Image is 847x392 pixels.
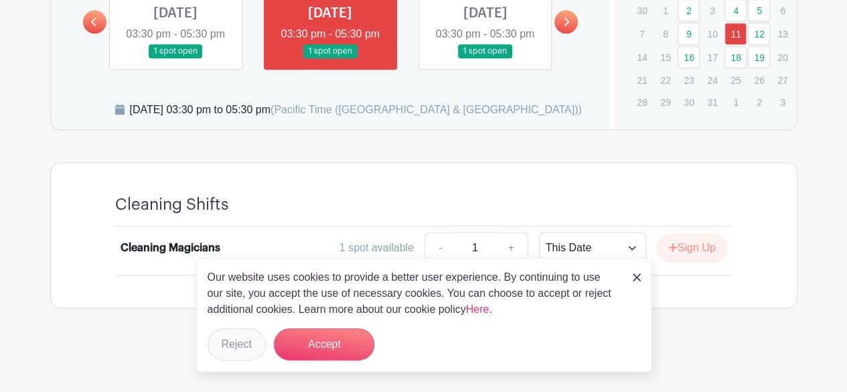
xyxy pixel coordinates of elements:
p: 13 [771,23,793,44]
div: Cleaning Magicians [121,240,220,256]
button: Reject [208,328,266,361]
p: 1 [724,92,747,113]
img: close_button-5f87c8562297e5c2d7936805f587ecaba9071eb48480494691a3f1689db116b3.svg [633,273,641,281]
a: Here [466,304,489,315]
a: 11 [724,23,747,45]
a: 16 [678,46,700,68]
h4: Cleaning Shifts [115,195,229,214]
p: 17 [701,47,723,68]
p: 25 [724,70,747,90]
p: 8 [654,23,676,44]
p: 23 [678,70,700,90]
button: Accept [274,328,374,361]
button: Sign Up [657,234,727,262]
p: 22 [654,70,676,90]
p: 30 [678,92,700,113]
span: (Pacific Time ([GEOGRAPHIC_DATA] & [GEOGRAPHIC_DATA])) [271,104,582,115]
p: 14 [631,47,653,68]
p: 15 [654,47,676,68]
p: Our website uses cookies to provide a better user experience. By continuing to use our site, you ... [208,269,619,318]
p: 26 [748,70,770,90]
a: 19 [748,46,770,68]
p: 7 [631,23,653,44]
a: 9 [678,23,700,45]
a: + [494,232,528,264]
p: 20 [771,47,793,68]
p: 3 [771,92,793,113]
p: 21 [631,70,653,90]
p: 2 [748,92,770,113]
a: 12 [748,23,770,45]
p: 31 [701,92,723,113]
p: 29 [654,92,676,113]
p: 10 [701,23,723,44]
div: [DATE] 03:30 pm to 05:30 pm [130,102,582,118]
p: 24 [701,70,723,90]
a: 18 [724,46,747,68]
a: - [425,232,455,264]
p: 27 [771,70,793,90]
p: 28 [631,92,653,113]
div: 1 spot available [339,240,414,256]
